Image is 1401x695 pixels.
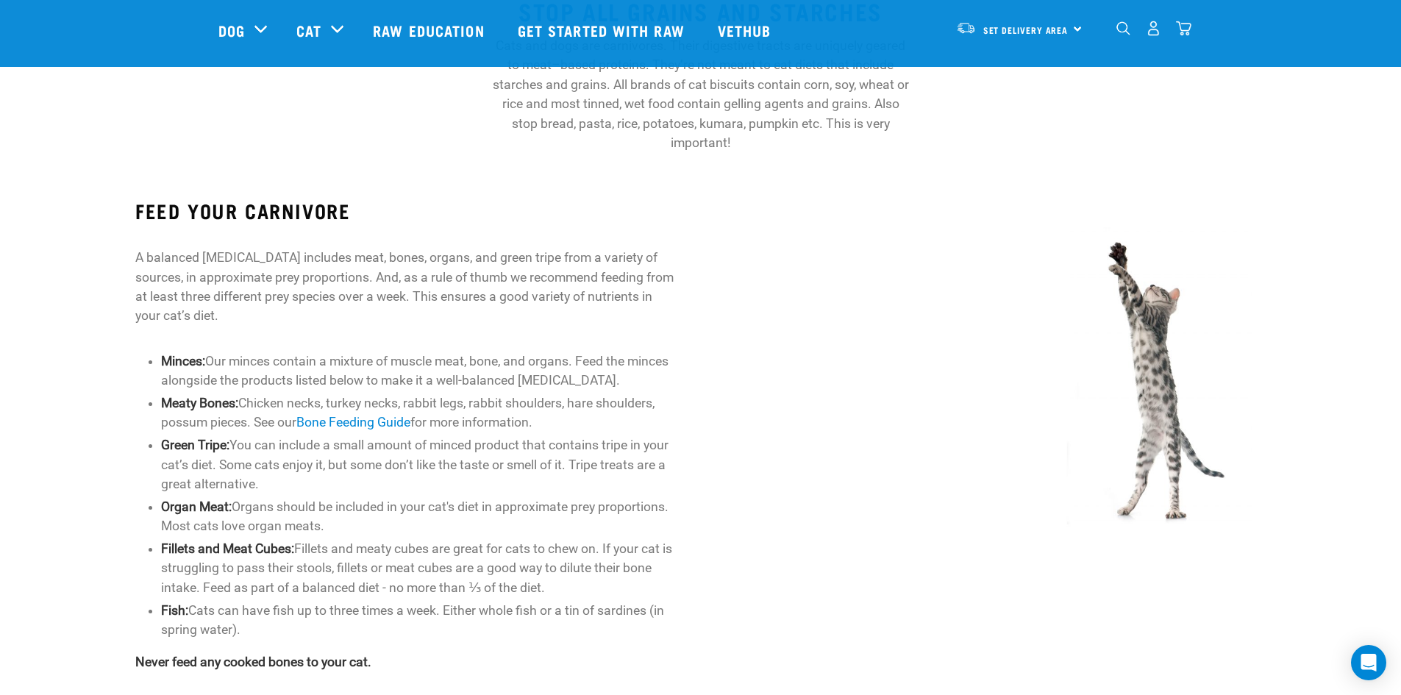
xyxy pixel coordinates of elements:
[218,19,245,41] a: Dog
[161,541,294,556] strong: Fillets and Meat Cubes:
[1176,21,1191,36] img: home-icon@2x.png
[161,499,232,514] strong: Organ Meat:
[161,393,677,432] li: Chicken necks, turkey necks, rabbit legs, rabbit shoulders, hare shoulders, possum pieces. See ou...
[161,438,229,452] strong: Green Tripe:
[161,601,677,640] li: Cats can have fish up to three times a week. Either whole fish or a tin of sardines (in spring wa...
[161,396,238,410] strong: Meaty Bones:
[161,497,677,536] li: Organs should be included in your cat's diet in approximate prey proportions. Most cats love orga...
[503,1,703,60] a: Get started with Raw
[358,1,502,60] a: Raw Education
[956,21,976,35] img: van-moving.png
[135,248,677,326] p: A balanced [MEDICAL_DATA] includes meat, bones, organs, and green tripe from a variety of sources...
[703,1,790,60] a: Vethub
[1351,645,1386,680] div: Open Intercom Messenger
[1116,21,1130,35] img: home-icon-1@2x.png
[983,27,1069,32] span: Set Delivery Area
[296,415,410,430] a: Bone Feeding Guide
[296,19,321,41] a: Cat
[135,655,371,669] strong: Never feed any cooked bones to your cat.
[161,603,188,618] strong: Fish:
[161,435,677,493] li: You can include a small amount of minced product that contains tripe in your cat’s diet. Some cat...
[1146,21,1161,36] img: user.png
[161,354,205,368] strong: Minces:
[492,36,910,152] p: Cats and dogs are carnivores. Their digestive tracts are uniquely geared to meat–based proteins. ...
[724,188,1265,555] img: Bengal-Kitten-Banner.jpg
[161,352,677,391] li: Our minces contain a mixture of muscle meat, bone, and organs. Feed the minces alongside the prod...
[135,199,677,222] h3: FEED YOUR CARNIVORE
[161,539,677,597] li: Fillets and meaty cubes are great for cats to chew on. If your cat is struggling to pass their st...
